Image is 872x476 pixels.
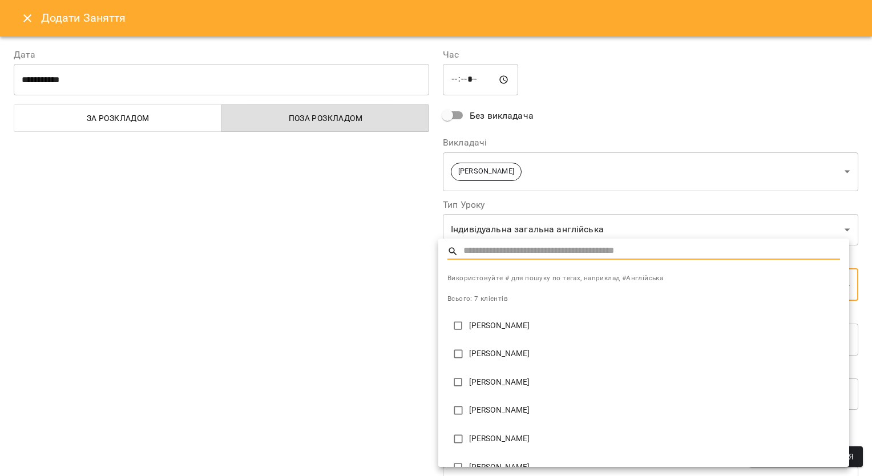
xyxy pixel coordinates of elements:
[469,433,840,445] p: [PERSON_NAME]
[469,348,840,360] p: [PERSON_NAME]
[469,405,840,416] p: [PERSON_NAME]
[447,295,508,302] span: Всього: 7 клієнтів
[469,320,840,332] p: [PERSON_NAME]
[447,273,840,284] span: Використовуйте # для пошуку по тегах, наприклад #Англійська
[469,377,840,388] p: [PERSON_NAME]
[469,462,840,473] p: [PERSON_NAME]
